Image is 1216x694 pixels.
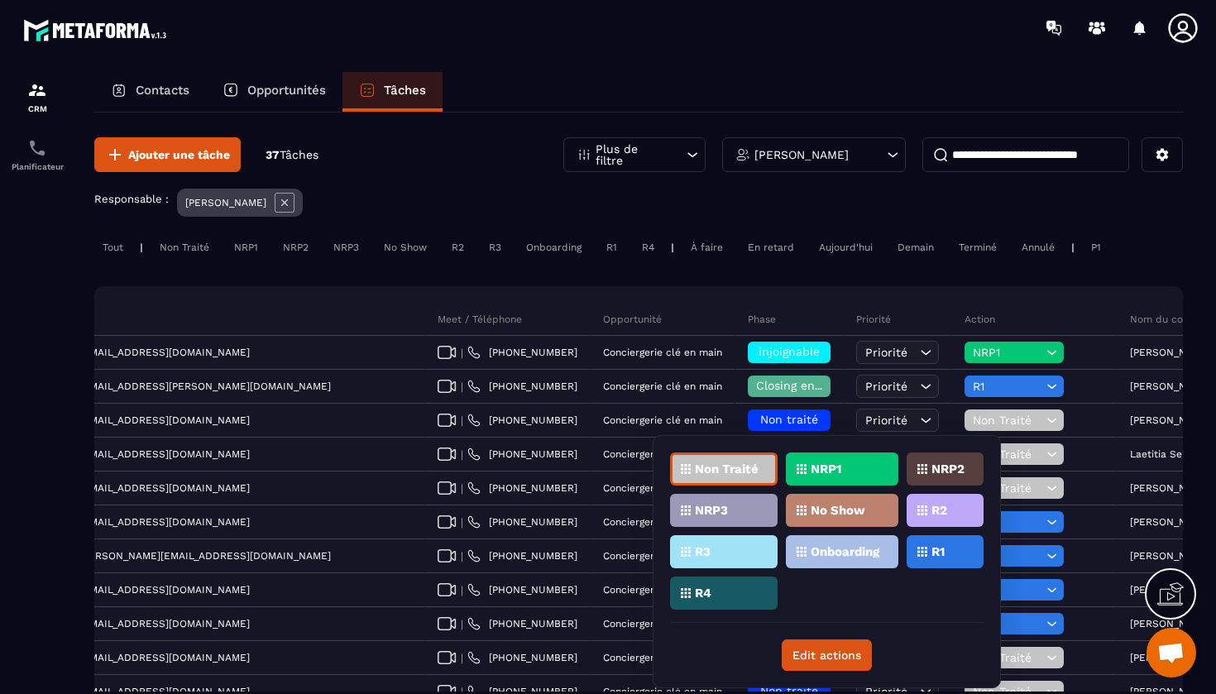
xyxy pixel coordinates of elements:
[467,380,577,393] a: [PHONE_NUMBER]
[376,237,435,257] div: No Show
[4,68,70,126] a: formationformationCRM
[280,148,318,161] span: Tâches
[760,413,818,426] span: Non traité
[467,414,577,427] a: [PHONE_NUMBER]
[865,380,907,393] span: Priorité
[1130,381,1211,392] p: [PERSON_NAME]
[965,313,995,326] p: Action
[973,448,1042,461] span: Non Traité
[931,546,945,558] p: R1
[603,381,722,392] p: Conciergerie clé en main
[950,237,1005,257] div: Terminé
[603,347,722,358] p: Conciergerie clé en main
[973,651,1042,664] span: Non Traité
[1083,237,1109,257] div: P1
[467,583,577,596] a: [PHONE_NUMBER]
[128,146,230,163] span: Ajouter une tâche
[811,505,865,516] p: No Show
[518,237,590,257] div: Onboarding
[603,652,722,663] p: Conciergerie clé en main
[266,147,318,163] p: 37
[603,313,662,326] p: Opportunité
[461,482,463,495] span: |
[671,242,674,253] p: |
[94,72,206,112] a: Contacts
[1130,550,1211,562] p: [PERSON_NAME]
[1147,628,1196,677] div: Ouvrir le chat
[94,137,241,172] button: Ajouter une tâche
[865,346,907,359] span: Priorité
[931,463,965,475] p: NRP2
[603,482,722,494] p: Conciergerie clé en main
[481,237,510,257] div: R3
[603,550,722,562] p: Conciergerie clé en main
[467,481,577,495] a: [PHONE_NUMBER]
[342,72,443,112] a: Tâches
[931,505,947,516] p: R2
[94,193,169,205] p: Responsable :
[1013,237,1063,257] div: Annulé
[4,104,70,113] p: CRM
[973,549,1042,562] span: R1
[467,448,577,461] a: [PHONE_NUMBER]
[136,83,189,98] p: Contacts
[973,380,1042,393] span: R1
[756,379,850,392] span: Closing en cours
[682,237,731,257] div: À faire
[1130,448,1203,460] p: Laetitia Seitiée
[695,546,711,558] p: R3
[1130,652,1211,663] p: [PERSON_NAME]
[759,345,820,358] span: injoignable
[461,516,463,529] span: |
[443,237,472,257] div: R2
[23,15,172,45] img: logo
[811,237,881,257] div: Aujourd'hui
[973,414,1042,427] span: Non Traité
[461,618,463,630] span: |
[206,72,342,112] a: Opportunités
[4,162,70,171] p: Planificateur
[461,347,463,359] span: |
[634,237,663,257] div: R4
[247,83,326,98] p: Opportunités
[603,516,722,528] p: Conciergerie clé en main
[461,584,463,596] span: |
[695,505,728,516] p: NRP3
[603,618,722,629] p: Conciergerie clé en main
[973,583,1042,596] span: R1
[384,83,426,98] p: Tâches
[1130,584,1211,596] p: [PERSON_NAME]
[596,143,668,166] p: Plus de filtre
[748,313,776,326] p: Phase
[598,237,625,257] div: R1
[27,80,47,100] img: formation
[603,414,722,426] p: Conciergerie clé en main
[461,448,463,461] span: |
[695,587,711,599] p: R4
[603,584,722,596] p: Conciergerie clé en main
[438,313,522,326] p: Meet / Téléphone
[226,237,266,257] div: NRP1
[185,197,266,208] p: [PERSON_NAME]
[865,414,907,427] span: Priorité
[811,463,841,475] p: NRP1
[889,237,942,257] div: Demain
[856,313,891,326] p: Priorité
[1130,618,1211,629] p: [PERSON_NAME]
[4,126,70,184] a: schedulerschedulerPlanificateur
[973,617,1042,630] span: R1
[151,237,218,257] div: Non Traité
[973,481,1042,495] span: Non Traité
[461,381,463,393] span: |
[27,138,47,158] img: scheduler
[1130,516,1211,528] p: [PERSON_NAME]
[782,639,872,671] button: Edit actions
[325,237,367,257] div: NRP3
[695,463,759,475] p: Non Traité
[467,515,577,529] a: [PHONE_NUMBER]
[1071,242,1075,253] p: |
[461,550,463,562] span: |
[140,242,143,253] p: |
[1130,313,1209,326] p: Nom du contact
[754,149,849,160] p: [PERSON_NAME]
